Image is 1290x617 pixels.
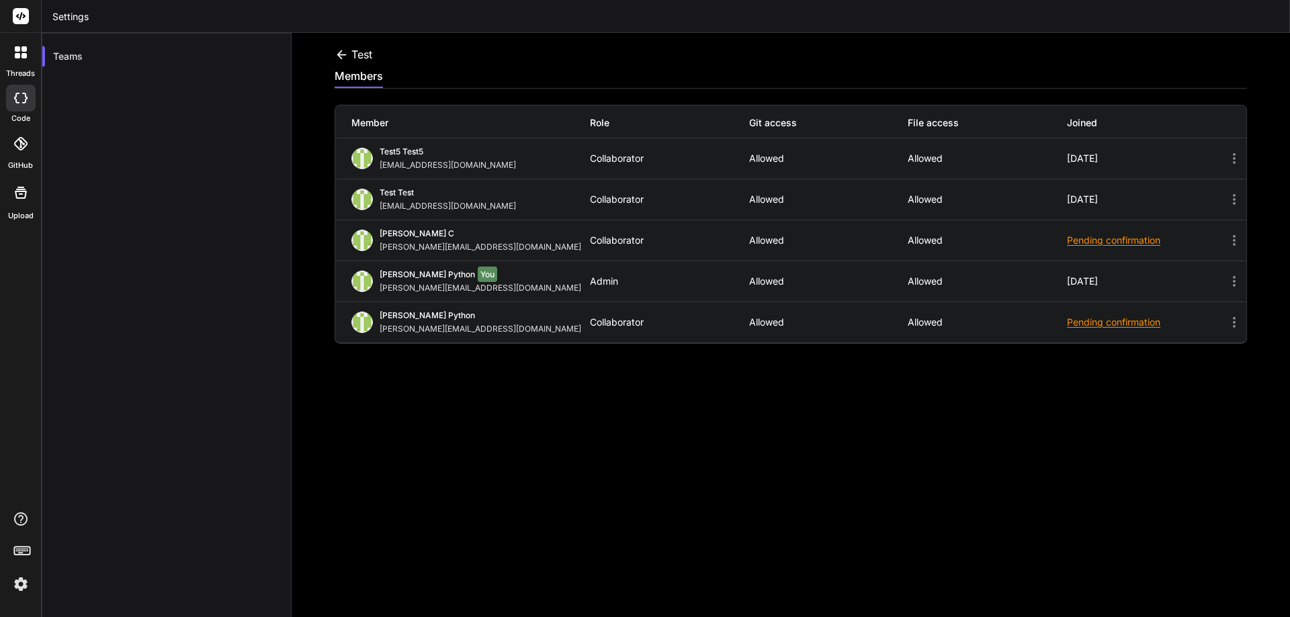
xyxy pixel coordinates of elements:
[908,116,1067,130] div: File access
[478,267,497,282] span: You
[908,153,1067,164] p: Allowed
[590,235,749,246] div: Collaborator
[1067,234,1226,247] div: Pending confirmation
[590,276,749,287] div: Admin
[380,242,587,252] div: [PERSON_NAME][EMAIL_ADDRESS][DOMAIN_NAME]
[8,160,33,171] label: GitHub
[590,317,749,328] div: Collaborator
[590,153,749,164] div: Collaborator
[908,194,1067,205] p: Allowed
[749,194,908,205] p: Allowed
[351,312,373,333] img: profile_image
[590,194,749,205] div: Collaborator
[749,317,908,328] p: Allowed
[908,235,1067,246] p: Allowed
[6,68,35,79] label: threads
[9,573,32,596] img: settings
[380,283,587,293] div: [PERSON_NAME][EMAIL_ADDRESS][DOMAIN_NAME]
[1067,316,1226,329] div: Pending confirmation
[335,68,383,87] div: members
[380,324,587,334] div: [PERSON_NAME][EMAIL_ADDRESS][DOMAIN_NAME]
[351,148,373,169] img: profile_image
[1067,276,1226,287] div: [DATE]
[908,276,1067,287] p: Allowed
[749,116,908,130] div: Git access
[351,189,373,210] img: profile_image
[908,317,1067,328] p: Allowed
[590,116,749,130] div: Role
[11,113,30,124] label: code
[1067,194,1226,205] div: [DATE]
[335,46,372,62] div: test
[380,146,423,156] span: test5 test5
[380,269,475,279] span: [PERSON_NAME] Python
[8,210,34,222] label: Upload
[749,276,908,287] p: Allowed
[1067,153,1226,164] div: [DATE]
[42,42,291,71] div: Teams
[749,235,908,246] p: Allowed
[351,271,373,292] img: profile_image
[1067,116,1226,130] div: Joined
[380,310,475,320] span: [PERSON_NAME] Python
[380,201,521,211] div: [EMAIL_ADDRESS][DOMAIN_NAME]
[351,230,373,251] img: profile_image
[380,160,521,171] div: [EMAIL_ADDRESS][DOMAIN_NAME]
[351,116,590,130] div: Member
[749,153,908,164] p: Allowed
[380,228,454,238] span: [PERSON_NAME] C
[380,187,414,197] span: test test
